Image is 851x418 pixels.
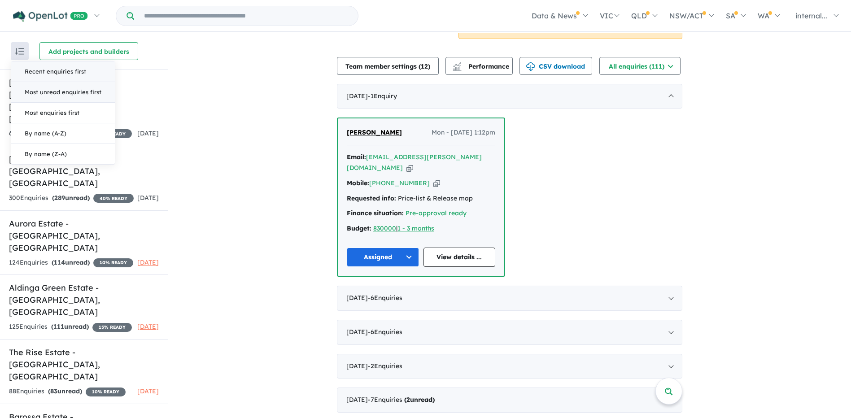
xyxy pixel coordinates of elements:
span: [DATE] [137,258,159,266]
strong: ( unread) [51,322,89,331]
button: By name (A-Z) [11,123,115,144]
img: line-chart.svg [453,62,461,67]
span: - 2 Enquir ies [368,362,402,370]
span: 289 [54,194,65,202]
button: Copy [406,163,413,173]
div: 125 Enquir ies [9,322,132,332]
strong: Budget: [347,224,371,232]
div: [DATE] [337,388,682,413]
button: Team member settings (12) [337,57,439,75]
button: Recent enquiries first [11,61,115,82]
a: [EMAIL_ADDRESS][PERSON_NAME][DOMAIN_NAME] [347,153,482,172]
span: [PERSON_NAME] [347,128,402,136]
span: 111 [53,322,64,331]
div: [DATE] [337,320,682,345]
button: Assigned [347,248,419,267]
strong: ( unread) [404,396,435,404]
a: 1 - 3 months [397,224,434,232]
button: CSV download [519,57,592,75]
button: Add projects and builders [39,42,138,60]
button: All enquiries (111) [599,57,681,75]
div: [DATE] [337,84,682,109]
a: [PHONE_NUMBER] [369,179,430,187]
img: sort.svg [15,48,24,55]
h5: Aurora Estate - [GEOGRAPHIC_DATA] , [GEOGRAPHIC_DATA] [9,218,159,254]
strong: ( unread) [48,387,82,395]
button: Most enquiries first [11,103,115,123]
button: Copy [433,179,440,188]
h5: [GEOGRAPHIC_DATA] - [GEOGRAPHIC_DATA][PERSON_NAME] , [GEOGRAPHIC_DATA] [9,76,159,125]
span: 10 % READY [86,388,126,396]
span: 2 [406,396,410,404]
a: View details ... [423,248,496,267]
div: [DATE] [337,354,682,379]
a: 830000 [373,224,396,232]
span: Mon - [DATE] 1:12pm [432,127,495,138]
span: Performance [454,62,509,70]
span: 15 % READY [92,323,132,332]
span: [DATE] [137,322,159,331]
div: 300 Enquir ies [9,193,134,204]
span: - 1 Enquir y [368,92,397,100]
img: Openlot PRO Logo White [13,11,88,22]
span: - 7 Enquir ies [368,396,435,404]
span: 12 [421,62,428,70]
a: [PERSON_NAME] [347,127,402,138]
h5: The Rise Estate - [GEOGRAPHIC_DATA] , [GEOGRAPHIC_DATA] [9,346,159,383]
strong: ( unread) [52,258,90,266]
strong: Email: [347,153,366,161]
h5: Aldinga Green Estate - [GEOGRAPHIC_DATA] , [GEOGRAPHIC_DATA] [9,282,159,318]
div: 623 Enquir ies [9,128,132,139]
span: 10 % READY [93,258,133,267]
div: 124 Enquir ies [9,257,133,268]
strong: Finance situation: [347,209,404,217]
h5: [GEOGRAPHIC_DATA] - [GEOGRAPHIC_DATA] , [GEOGRAPHIC_DATA] [9,153,159,189]
strong: Mobile: [347,179,369,187]
span: - 6 Enquir ies [368,294,402,302]
strong: Requested info: [347,194,396,202]
span: - 6 Enquir ies [368,328,402,336]
button: Performance [445,57,513,75]
strong: ( unread) [52,194,90,202]
button: By name (Z-A) [11,144,115,164]
span: internal... [795,11,827,20]
img: download icon [526,62,535,71]
div: | [347,223,495,234]
div: Price-list & Release map [347,193,495,204]
span: 40 % READY [93,194,134,203]
div: [DATE] [337,286,682,311]
div: 88 Enquir ies [9,386,126,397]
input: Try estate name, suburb, builder or developer [136,6,356,26]
span: [DATE] [137,129,159,137]
img: bar-chart.svg [453,65,462,71]
span: 83 [50,387,57,395]
button: Most unread enquiries first [11,82,115,103]
span: [DATE] [137,194,159,202]
span: [DATE] [137,387,159,395]
span: 114 [54,258,65,266]
a: Pre-approval ready [406,209,467,217]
